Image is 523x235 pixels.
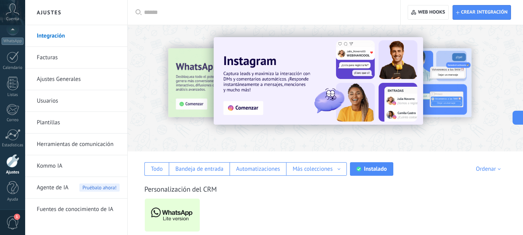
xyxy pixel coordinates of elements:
[453,5,511,20] button: Crear integración
[408,5,448,20] button: Web hooks
[25,112,127,134] li: Plantillas
[25,134,127,155] li: Herramientas de comunicación
[37,155,120,177] a: Kommo IA
[37,177,69,199] span: Agente de IA
[2,38,24,45] div: WhatsApp
[14,214,20,220] span: 1
[37,25,120,47] a: Integración
[37,199,120,220] a: Fuentes de conocimiento de IA
[25,25,127,47] li: Integración
[2,65,24,70] div: Calendario
[418,9,445,15] span: Web hooks
[2,93,24,98] div: Listas
[25,47,127,69] li: Facturas
[2,197,24,202] div: Ayuda
[25,199,127,220] li: Fuentes de conocimiento de IA
[236,165,280,173] div: Automatizaciones
[2,118,24,123] div: Correo
[476,165,503,173] div: Ordenar
[25,155,127,177] li: Kommo IA
[37,134,120,155] a: Herramientas de comunicación
[37,112,120,134] a: Plantillas
[25,90,127,112] li: Usuarios
[214,37,423,125] img: Slide 1
[2,170,24,175] div: Ajustes
[37,177,120,199] a: Agente de IAPruébalo ahora!
[461,9,508,15] span: Crear integración
[6,17,19,22] span: Cuenta
[364,165,387,173] div: Instalado
[37,90,120,112] a: Usuarios
[25,177,127,199] li: Agente de IA
[175,165,223,173] div: Bandeja de entrada
[37,47,120,69] a: Facturas
[37,69,120,90] a: Ajustes Generales
[293,165,333,173] div: Más colecciones
[144,185,217,194] a: Personalización del CRM
[145,196,200,234] img: logo_main.png
[2,143,24,148] div: Estadísticas
[79,184,120,192] span: Pruébalo ahora!
[151,165,163,173] div: Todo
[25,69,127,90] li: Ajustes Generales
